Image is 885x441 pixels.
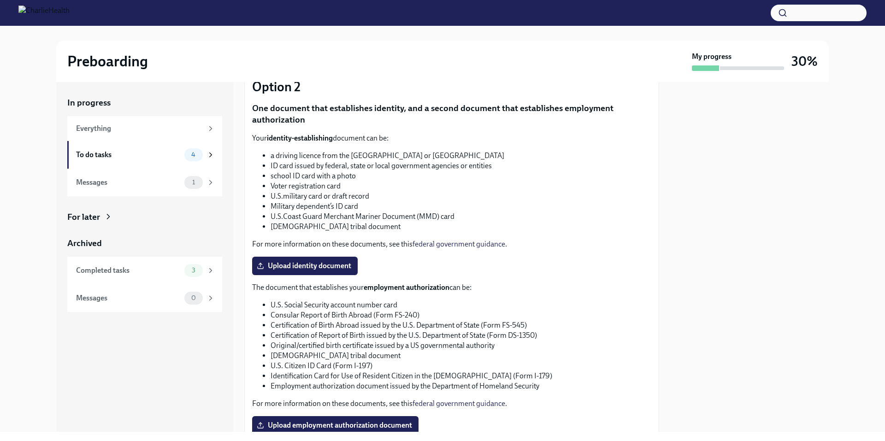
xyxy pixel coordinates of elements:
a: federal government guidance [413,399,505,408]
span: 0 [186,294,201,301]
p: One document that establishes identity, and a second document that establishes employment authori... [252,102,651,126]
div: For later [67,211,100,223]
li: U.S.military card or draft record [271,191,651,201]
li: ID card issued by federal, state or local government agencies or entities [271,161,651,171]
li: Employment authorization document issued by the Department of Homeland Security [271,381,651,391]
div: Messages [76,177,181,188]
a: For later [67,211,222,223]
a: To do tasks4 [67,141,222,169]
div: To do tasks [76,150,181,160]
a: Everything [67,116,222,141]
li: Voter registration card [271,181,651,191]
a: In progress [67,97,222,109]
li: Original/certified birth certificate issued by a US governmental authority [271,341,651,351]
span: 1 [187,179,201,186]
a: Completed tasks3 [67,257,222,284]
li: U.S.Coast Guard Merchant Mariner Document (MMD) card [271,212,651,222]
li: school ID card with a photo [271,171,651,181]
label: Upload employment authorization document [252,416,419,435]
p: Option 2 [252,78,651,95]
div: Messages [76,293,181,303]
li: [DEMOGRAPHIC_DATA] tribal document [271,222,651,232]
h3: 30% [791,53,818,70]
strong: identity-establishing [267,134,333,142]
a: federal government guidance [413,240,505,248]
li: Certification of Report of Birth issued by the U.S. Department of State (Form DS-1350) [271,330,651,341]
div: Everything [76,123,203,134]
strong: My progress [692,52,732,62]
span: Upload identity document [259,261,351,270]
h2: Preboarding [67,52,148,71]
p: For more information on these documents, see this . [252,239,651,249]
a: Messages0 [67,284,222,312]
span: 4 [186,151,201,158]
li: U.S. Citizen ID Card (Form I-197) [271,361,651,371]
label: Upload identity document [252,257,358,275]
a: Archived [67,237,222,249]
strong: employment authorization [364,283,449,292]
p: Your document can be: [252,133,651,143]
p: For more information on these documents, see this . [252,399,651,409]
li: Military dependent’s ID card [271,201,651,212]
div: Completed tasks [76,265,181,276]
a: Messages1 [67,169,222,196]
span: 3 [186,267,201,274]
p: The document that establishes your can be: [252,282,651,293]
li: Identification Card for Use of Resident Citizen in the [DEMOGRAPHIC_DATA] (Form I-179) [271,371,651,381]
li: a driving licence from the [GEOGRAPHIC_DATA] or [GEOGRAPHIC_DATA] [271,151,651,161]
li: Consular Report of Birth Abroad (Form FS-240) [271,310,651,320]
span: Upload employment authorization document [259,421,412,430]
li: U.S. Social Security account number card [271,300,651,310]
li: Certification of Birth Abroad issued by the U.S. Department of State (Form FS-545) [271,320,651,330]
li: [DEMOGRAPHIC_DATA] tribal document [271,351,651,361]
img: CharlieHealth [18,6,70,20]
